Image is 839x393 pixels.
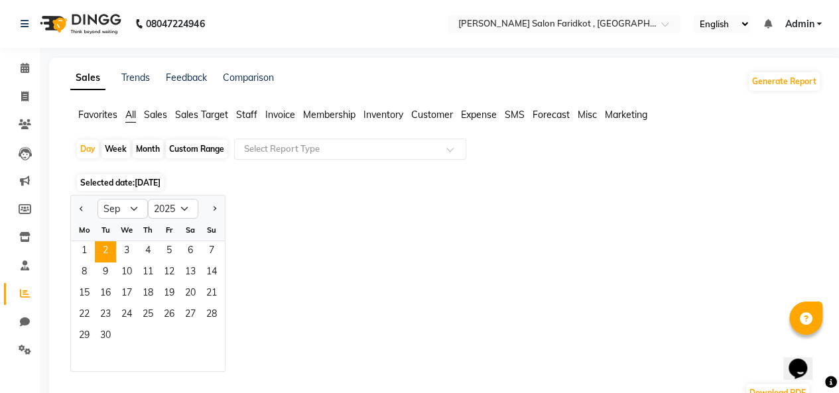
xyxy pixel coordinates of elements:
[533,109,570,121] span: Forecast
[78,109,117,121] span: Favorites
[137,284,159,305] span: 18
[74,284,95,305] div: Monday, September 15, 2025
[116,284,137,305] span: 17
[95,219,116,241] div: Tu
[74,326,95,347] div: Monday, September 29, 2025
[74,326,95,347] span: 29
[95,284,116,305] span: 16
[461,109,497,121] span: Expense
[116,262,137,284] div: Wednesday, September 10, 2025
[148,199,198,219] select: Select year
[135,178,161,188] span: [DATE]
[95,326,116,347] div: Tuesday, September 30, 2025
[95,262,116,284] div: Tuesday, September 9, 2025
[201,305,222,326] div: Sunday, September 28, 2025
[201,284,222,305] div: Sunday, September 21, 2025
[74,284,95,305] span: 15
[116,284,137,305] div: Wednesday, September 17, 2025
[137,262,159,284] div: Thursday, September 11, 2025
[95,241,116,262] span: 2
[144,109,167,121] span: Sales
[578,109,597,121] span: Misc
[70,66,105,90] a: Sales
[265,109,295,121] span: Invoice
[137,284,159,305] div: Thursday, September 18, 2025
[121,72,150,84] a: Trends
[74,241,95,262] div: Monday, September 1, 2025
[785,17,814,31] span: Admin
[180,305,201,326] div: Saturday, September 27, 2025
[159,284,180,305] div: Friday, September 19, 2025
[180,219,201,241] div: Sa
[363,109,403,121] span: Inventory
[159,305,180,326] div: Friday, September 26, 2025
[116,262,137,284] span: 10
[74,241,95,262] span: 1
[180,262,201,284] div: Saturday, September 13, 2025
[77,140,99,158] div: Day
[166,140,227,158] div: Custom Range
[605,109,647,121] span: Marketing
[159,284,180,305] span: 19
[175,109,228,121] span: Sales Target
[223,72,274,84] a: Comparison
[74,305,95,326] div: Monday, September 22, 2025
[137,241,159,262] span: 4
[95,305,116,326] div: Tuesday, September 23, 2025
[137,305,159,326] div: Thursday, September 25, 2025
[201,241,222,262] div: Sunday, September 7, 2025
[159,241,180,262] div: Friday, September 5, 2025
[95,284,116,305] div: Tuesday, September 16, 2025
[77,174,164,191] span: Selected date:
[74,262,95,284] span: 8
[749,72,820,91] button: Generate Report
[303,109,355,121] span: Membership
[74,262,95,284] div: Monday, September 8, 2025
[236,109,257,121] span: Staff
[201,262,222,284] div: Sunday, September 14, 2025
[34,5,125,42] img: logo
[159,262,180,284] span: 12
[505,109,525,121] span: SMS
[201,219,222,241] div: Su
[95,241,116,262] div: Tuesday, September 2, 2025
[411,109,453,121] span: Customer
[180,262,201,284] span: 13
[201,262,222,284] span: 14
[201,284,222,305] span: 21
[159,241,180,262] span: 5
[137,219,159,241] div: Th
[137,241,159,262] div: Thursday, September 4, 2025
[76,198,87,219] button: Previous month
[159,219,180,241] div: Fr
[180,284,201,305] div: Saturday, September 20, 2025
[180,284,201,305] span: 20
[133,140,163,158] div: Month
[146,5,204,42] b: 08047224946
[95,326,116,347] span: 30
[180,241,201,262] span: 6
[209,198,220,219] button: Next month
[116,305,137,326] span: 24
[116,241,137,262] span: 3
[159,262,180,284] div: Friday, September 12, 2025
[101,140,130,158] div: Week
[116,219,137,241] div: We
[180,241,201,262] div: Saturday, September 6, 2025
[97,199,148,219] select: Select month
[166,72,207,84] a: Feedback
[180,305,201,326] span: 27
[116,241,137,262] div: Wednesday, September 3, 2025
[95,262,116,284] span: 9
[116,305,137,326] div: Wednesday, September 24, 2025
[137,305,159,326] span: 25
[74,305,95,326] span: 22
[201,305,222,326] span: 28
[137,262,159,284] span: 11
[74,219,95,241] div: Mo
[201,241,222,262] span: 7
[95,305,116,326] span: 23
[783,340,826,380] iframe: chat widget
[159,305,180,326] span: 26
[125,109,136,121] span: All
